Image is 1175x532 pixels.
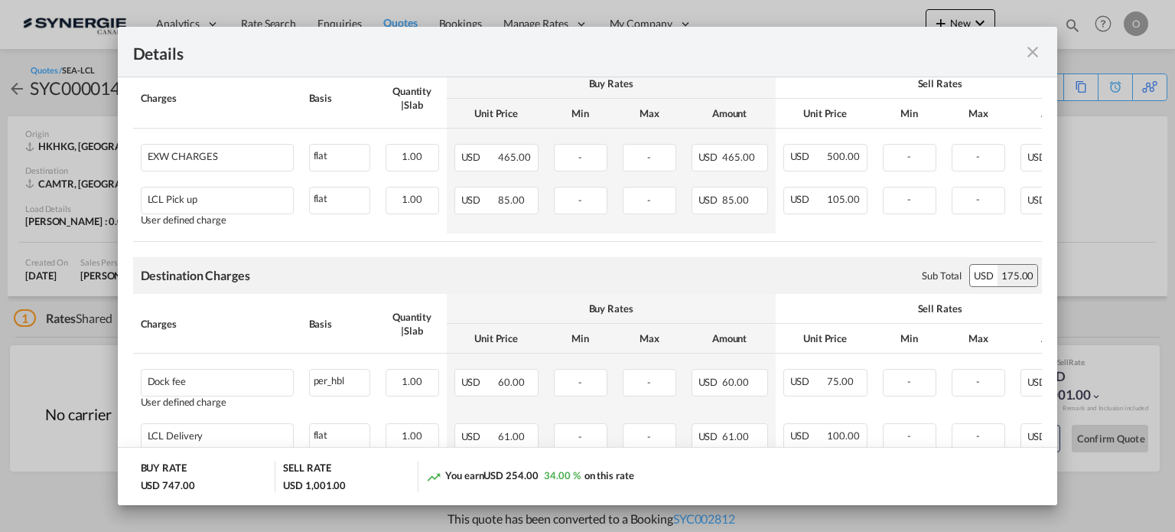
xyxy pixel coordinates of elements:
[615,99,684,129] th: Max
[1027,430,1047,442] span: USD
[907,375,911,387] span: -
[907,429,911,442] span: -
[498,194,525,206] span: 85.00
[875,99,944,129] th: Min
[310,424,369,443] div: flat
[498,151,530,163] span: 465.00
[776,99,875,129] th: Unit Price
[698,376,721,388] span: USD
[498,430,525,442] span: 61.00
[698,151,721,163] span: USD
[907,150,911,162] span: -
[647,430,651,442] span: -
[647,376,651,388] span: -
[907,193,911,205] span: -
[698,194,721,206] span: USD
[790,193,825,205] span: USD
[141,461,187,478] div: BUY RATE
[976,193,980,205] span: -
[647,194,651,206] span: -
[970,265,998,286] div: USD
[148,430,203,442] div: LCL Delivery
[578,151,582,163] span: -
[141,478,195,492] div: USD 747.00
[402,193,422,205] span: 1.00
[283,461,330,478] div: SELL RATE
[402,150,422,162] span: 1.00
[310,188,369,207] div: flat
[976,429,980,442] span: -
[1013,324,1105,354] th: Amount
[827,429,859,442] span: 100.00
[546,324,615,354] th: Min
[827,150,859,162] span: 500.00
[309,91,370,105] div: Basis
[698,430,721,442] span: USD
[647,151,651,163] span: -
[944,324,1013,354] th: Max
[148,151,218,162] div: EXW CHARGES
[827,375,854,387] span: 75.00
[544,469,580,481] span: 34.00 %
[309,317,370,331] div: Basis
[141,317,294,331] div: Charges
[976,375,980,387] span: -
[783,77,1097,90] div: Sell Rates
[1013,99,1105,129] th: Amount
[684,99,776,129] th: Amount
[1027,194,1047,206] span: USD
[426,468,633,485] div: You earn on this rate
[498,376,525,388] span: 60.00
[386,310,439,338] div: Quantity | Slab
[722,376,749,388] span: 60.00
[790,429,825,442] span: USD
[454,302,768,315] div: Buy Rates
[454,77,768,90] div: Buy Rates
[684,324,776,354] th: Amount
[461,376,496,388] span: USD
[615,324,684,354] th: Max
[922,269,962,282] div: Sub Total
[827,193,859,205] span: 105.00
[148,194,197,205] div: LCL Pick up
[1024,43,1042,61] md-icon: icon-close fg-AAA8AD m-0 cursor
[461,430,496,442] span: USD
[133,42,952,61] div: Details
[998,265,1037,286] div: 175.00
[776,324,875,354] th: Unit Price
[118,27,1058,506] md-dialog: Port of ...
[310,370,369,389] div: per_hbl
[447,324,546,354] th: Unit Price
[426,469,441,485] md-icon: icon-trending-up
[546,99,615,129] th: Min
[722,430,749,442] span: 61.00
[310,145,369,164] div: flat
[283,478,346,492] div: USD 1,001.00
[790,150,825,162] span: USD
[141,91,294,105] div: Charges
[386,84,439,112] div: Quantity | Slab
[402,375,422,387] span: 1.00
[944,99,1013,129] th: Max
[578,430,582,442] span: -
[1027,376,1047,388] span: USD
[783,302,1097,315] div: Sell Rates
[722,194,749,206] span: 85.00
[461,194,496,206] span: USD
[402,429,422,442] span: 1.00
[578,194,582,206] span: -
[447,99,546,129] th: Unit Price
[148,376,186,387] div: Dock fee
[875,324,944,354] th: Min
[141,214,294,226] div: User defined charge
[790,375,825,387] span: USD
[976,150,980,162] span: -
[722,151,754,163] span: 465.00
[141,267,250,284] div: Destination Charges
[461,151,496,163] span: USD
[1027,151,1047,163] span: USD
[141,397,294,408] div: User defined charge
[578,376,582,388] span: -
[483,469,538,481] span: USD 254.00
